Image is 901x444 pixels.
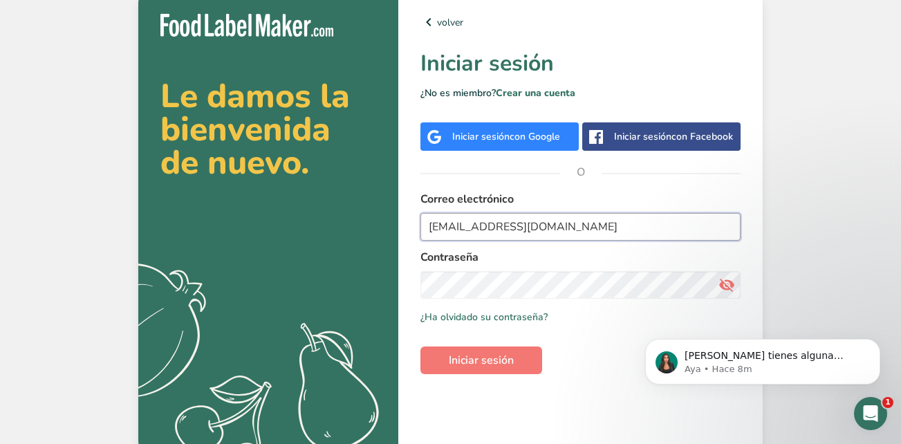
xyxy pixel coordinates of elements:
[560,151,602,193] span: O
[160,80,376,179] h2: Le damos la bienvenida de nuevo.
[420,310,548,324] a: ¿Ha olvidado su contraseña?
[420,86,741,100] p: ¿No es miembro?
[496,86,575,100] a: Crear una cuenta
[882,397,893,408] span: 1
[420,191,741,207] label: Correo electrónico
[160,14,333,37] img: Food Label Maker
[420,14,741,30] a: volver
[452,129,560,144] div: Iniciar sesión
[854,397,887,430] iframe: Intercom live chat
[671,130,733,143] span: con Facebook
[420,346,542,374] button: Iniciar sesión
[614,129,733,144] div: Iniciar sesión
[420,213,741,241] input: Introduzca su correo electrónico
[624,310,901,407] iframe: Intercom notifications mensaje
[420,249,741,266] label: Contraseña
[449,352,514,369] span: Iniciar sesión
[510,130,560,143] span: con Google
[420,47,741,80] h1: Iniciar sesión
